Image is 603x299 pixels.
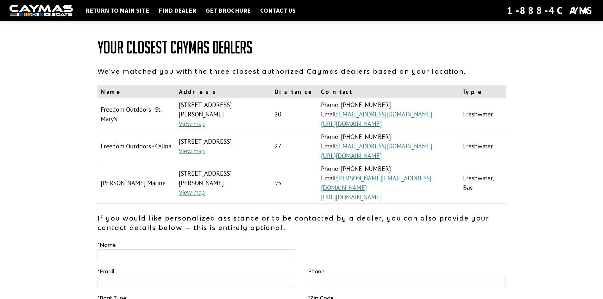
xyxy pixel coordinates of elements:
[97,66,506,76] p: We've matched you with the three closest authorized Caymas dealers based on your location.
[176,98,271,130] td: [STREET_ADDRESS][PERSON_NAME]
[97,130,176,162] td: Freedom Outdoors - Celina
[271,130,318,162] td: 27
[318,130,460,162] td: Phone: [PHONE_NUMBER] Email:
[337,142,432,150] a: [EMAIL_ADDRESS][DOMAIN_NAME]
[155,6,199,15] a: Find Dealer
[179,147,205,155] a: View map
[318,85,460,98] th: Contact
[271,85,318,98] th: Distance
[460,130,506,162] td: Freshwater
[308,268,324,275] label: Phone
[97,85,176,98] th: Name
[176,130,271,162] td: [STREET_ADDRESS]
[97,162,176,204] td: [PERSON_NAME] Marine
[97,241,116,249] label: Name
[460,162,506,204] td: Freshwater, Bay
[460,98,506,130] td: Freshwater
[318,162,460,204] td: Phone: [PHONE_NUMBER] Email:
[318,98,460,130] td: Phone: [PHONE_NUMBER] Email:
[97,268,114,275] label: Email
[257,6,299,15] a: Contact Us
[179,120,205,128] a: View map
[321,174,431,192] a: [PERSON_NAME][EMAIL_ADDRESS][DOMAIN_NAME]
[82,6,152,15] a: Return to main site
[9,5,73,16] img: white-logo-c9c8dbefe5ff5ceceb0f0178aa75bf4bb51f6bca0971e226c86eb53dfe498488.png
[507,3,594,17] div: 1-888-4CAYMAS
[321,193,382,201] a: [URL][DOMAIN_NAME]
[97,98,176,130] td: Freedom Outdoors - St. Mary's
[460,85,506,98] th: Type
[97,213,506,232] p: If you would like personalized assistance or to be contacted by a dealer, you can also provide yo...
[337,110,432,118] a: [EMAIL_ADDRESS][DOMAIN_NAME]
[203,6,254,15] a: Get Brochure
[176,162,271,204] td: [STREET_ADDRESS][PERSON_NAME]
[271,162,318,204] td: 95
[179,188,205,196] a: View map
[321,120,382,128] a: [URL][DOMAIN_NAME]
[97,38,506,57] h1: Your Closest Caymas Dealers
[321,152,382,160] a: [URL][DOMAIN_NAME]
[271,98,318,130] td: 20
[176,85,271,98] th: Address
